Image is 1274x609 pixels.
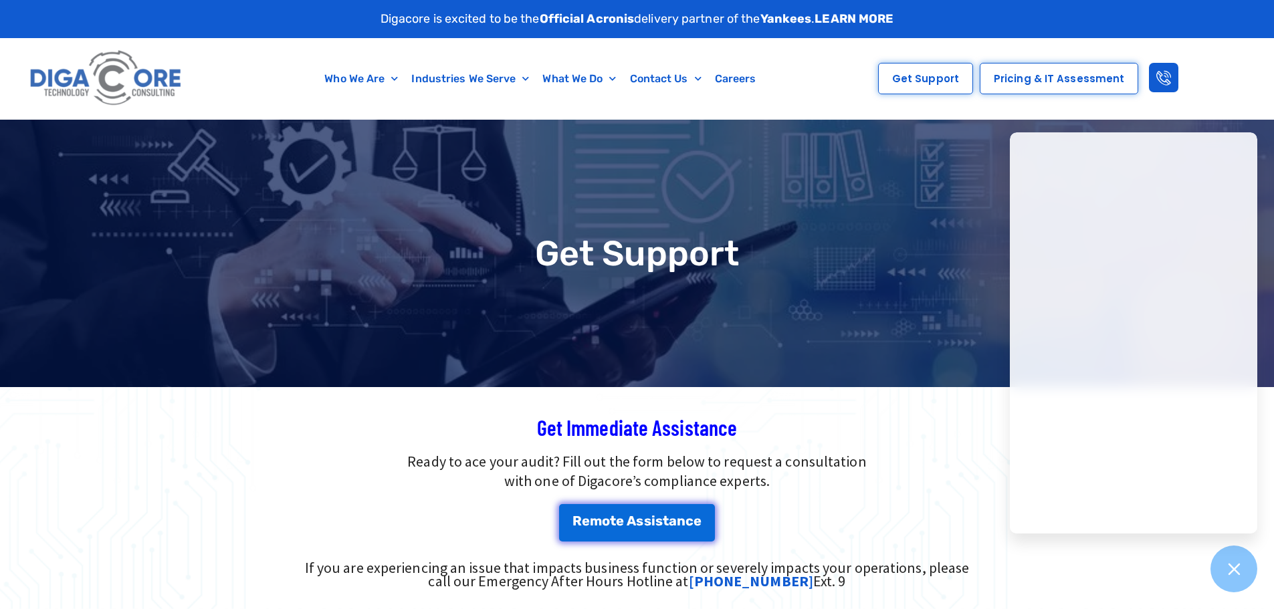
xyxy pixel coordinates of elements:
[318,64,405,94] a: Who We Are
[405,64,536,94] a: Industries We Serve
[708,64,763,94] a: Careers
[26,45,187,112] img: Digacore logo 1
[610,514,616,527] span: t
[582,514,590,527] span: e
[677,514,685,527] span: n
[540,11,635,26] strong: Official Acronis
[536,64,623,94] a: What We Do
[685,514,694,527] span: c
[590,514,602,527] span: m
[209,452,1065,491] p: Ready to ace your audit? Fill out the form below to request a consultation with one of Digacore’s...
[537,414,737,440] span: Get Immediate Assistance
[602,514,610,527] span: o
[644,514,651,527] span: s
[616,514,624,527] span: e
[892,74,959,84] span: Get Support
[815,11,893,26] a: LEARN MORE
[760,11,812,26] strong: Yankees
[572,514,582,527] span: R
[994,74,1124,84] span: Pricing & IT Assessment
[651,514,655,527] span: i
[559,504,716,541] a: Remote Assistance
[636,514,643,527] span: s
[655,514,663,527] span: s
[623,64,708,94] a: Contact Us
[689,572,813,590] a: [PHONE_NUMBER]
[694,514,702,527] span: e
[295,561,980,588] div: If you are experiencing an issue that impacts business function or severely impacts your operatio...
[381,10,894,28] p: Digacore is excited to be the delivery partner of the .
[7,236,1267,271] h1: Get Support
[627,514,636,527] span: A
[251,64,831,94] nav: Menu
[980,63,1138,94] a: Pricing & IT Assessment
[1010,132,1257,533] iframe: Chatgenie Messenger
[669,514,677,527] span: a
[878,63,973,94] a: Get Support
[663,514,669,527] span: t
